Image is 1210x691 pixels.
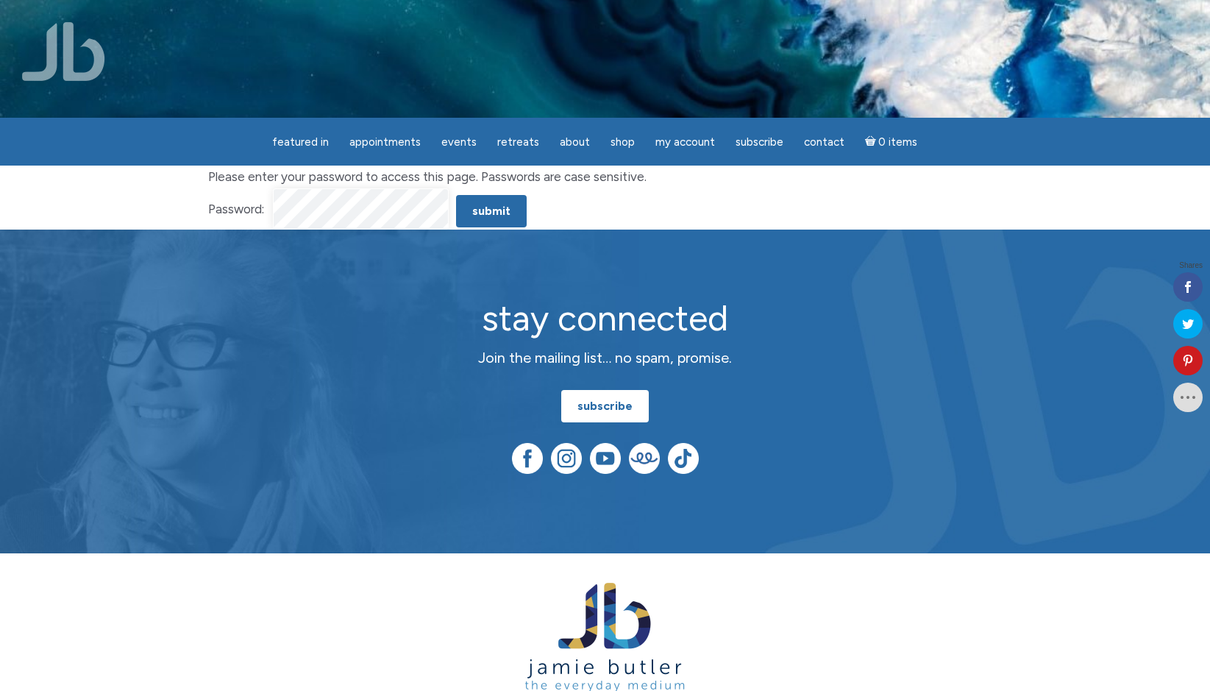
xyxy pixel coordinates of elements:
img: TikTok [668,443,699,474]
a: Contact [795,128,853,157]
a: Retreats [488,128,548,157]
a: subscribe [561,390,649,422]
a: My Account [647,128,724,157]
input: Submit [456,195,527,227]
span: featured in [272,135,329,149]
span: Shop [611,135,635,149]
a: Shop [602,128,644,157]
img: Facebook [512,443,543,474]
img: Instagram [551,443,582,474]
h2: stay connected [344,299,866,338]
label: Password: [208,198,264,221]
a: About [551,128,599,157]
span: My Account [655,135,715,149]
span: Contact [804,135,844,149]
img: Teespring [629,443,660,474]
a: Cart0 items [856,127,927,157]
span: About [560,135,590,149]
img: Jamie Butler. The Everyday Medium [22,22,105,81]
span: Events [441,135,477,149]
form: Please enter your password to access this page. Passwords are case sensitive. [208,166,1003,230]
span: Retreats [497,135,539,149]
p: Join the mailing list… no spam, promise. [344,347,866,369]
span: 0 items [878,137,917,148]
a: Events [433,128,485,157]
span: Subscribe [736,135,783,149]
a: featured in [263,128,338,157]
span: Shares [1179,262,1203,269]
span: Appointments [349,135,421,149]
i: Cart [865,135,879,149]
a: Appointments [341,128,430,157]
a: Jamie Butler. The Everyday Medium [525,674,685,687]
img: YouTube [590,443,621,474]
a: Subscribe [727,128,792,157]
